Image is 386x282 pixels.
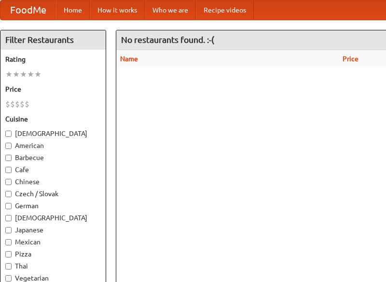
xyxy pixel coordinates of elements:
input: Japanese [5,227,12,233]
label: American [5,141,101,150]
h4: Filter Restaurants [0,30,106,50]
input: Chinese [5,179,12,185]
a: How it works [90,0,145,20]
li: ★ [34,69,41,80]
li: $ [25,99,29,109]
li: ★ [27,69,34,80]
label: Pizza [5,249,101,259]
h5: Price [5,84,101,94]
input: Vegetarian [5,275,12,282]
label: [DEMOGRAPHIC_DATA] [5,213,101,223]
input: Czech / Slovak [5,191,12,197]
li: $ [15,99,20,109]
a: FoodMe [0,0,56,20]
label: Japanese [5,225,101,235]
label: Chinese [5,177,101,187]
li: ★ [13,69,20,80]
li: $ [10,99,15,109]
label: German [5,201,101,211]
h5: Rating [5,54,101,64]
a: Name [120,55,138,63]
li: $ [5,99,10,109]
label: [DEMOGRAPHIC_DATA] [5,129,101,138]
input: [DEMOGRAPHIC_DATA] [5,215,12,221]
label: Cafe [5,165,101,175]
input: Barbecue [5,155,12,161]
input: Cafe [5,167,12,173]
a: Recipe videos [196,0,254,20]
input: [DEMOGRAPHIC_DATA] [5,131,12,137]
li: $ [20,99,25,109]
ng-pluralize: No restaurants found. :-( [121,35,214,44]
li: ★ [5,69,13,80]
input: American [5,143,12,149]
a: Home [56,0,90,20]
input: German [5,203,12,209]
a: Price [343,55,358,63]
label: Thai [5,261,101,271]
li: ★ [20,69,27,80]
h5: Cuisine [5,114,101,124]
label: Mexican [5,237,101,247]
label: Barbecue [5,153,101,162]
label: Czech / Slovak [5,189,101,199]
a: Who we are [145,0,196,20]
input: Thai [5,263,12,269]
input: Pizza [5,251,12,257]
input: Mexican [5,239,12,245]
